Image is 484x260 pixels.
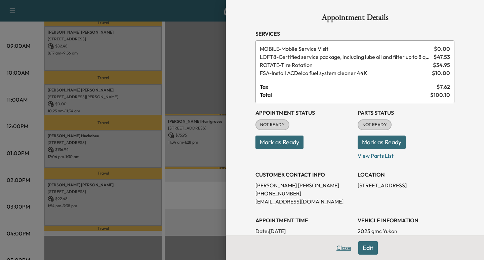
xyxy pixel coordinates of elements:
[358,121,391,128] span: NOT READY
[260,61,430,69] span: Tire Rotation
[260,69,429,77] span: Install ACDelco fuel system cleaner 44K
[358,181,454,189] p: [STREET_ADDRESS]
[358,216,454,224] h3: VEHICLE INFORMATION
[255,227,352,235] p: Date: [DATE]
[260,45,431,53] span: Mobile Service Visit
[430,91,450,99] span: $ 100.10
[255,181,352,189] p: [PERSON_NAME] [PERSON_NAME]
[255,136,304,149] button: Mark as Ready
[433,61,450,69] span: $ 34.95
[260,83,437,91] span: Tax
[358,136,406,149] button: Mark as Ready
[358,227,454,235] p: 2023 gmc Yukon
[358,241,378,255] button: Edit
[255,189,352,197] p: [PHONE_NUMBER]
[255,235,352,243] p: Arrival Window:
[437,83,450,91] span: $ 7.62
[296,235,344,243] span: 12:00 PM - 4:00 PM
[255,197,352,206] p: [EMAIL_ADDRESS][DOMAIN_NAME]
[358,171,454,179] h3: LOCATION
[358,149,454,160] p: View Parts List
[434,45,450,53] span: $ 0.00
[256,121,289,128] span: NOT READY
[260,53,431,61] span: Certified service package, including lube oil and filter up to 8 quarts, tire rotation.
[432,69,450,77] span: $ 10.00
[358,235,454,243] p: [US_VEHICLE_IDENTIFICATION_NUMBER]
[260,91,430,99] span: Total
[358,109,454,117] h3: Parts Status
[255,13,454,24] h1: Appointment Details
[255,109,352,117] h3: Appointment Status
[434,53,450,61] span: $ 47.53
[255,171,352,179] h3: CUSTOMER CONTACT INFO
[332,241,356,255] button: Close
[255,216,352,224] h3: APPOINTMENT TIME
[255,30,454,38] h3: Services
